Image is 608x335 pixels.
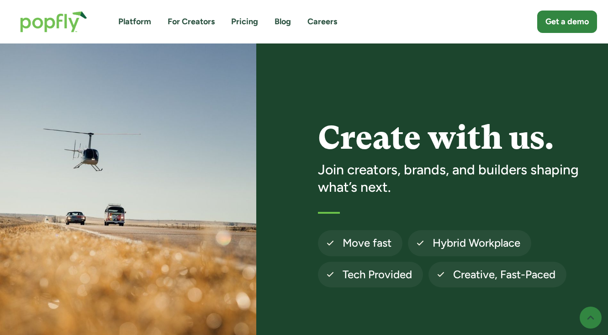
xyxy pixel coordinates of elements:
a: For Creators [168,16,215,27]
a: Careers [307,16,337,27]
div: Get a demo [545,16,589,27]
a: Pricing [231,16,258,27]
h3: Join creators, brands, and builders shaping what’s next. [318,161,594,195]
h1: Create with us. [318,120,594,156]
a: Get a demo [537,11,597,33]
a: Platform [118,16,151,27]
h4: Tech Provided [343,267,412,282]
h4: Creative, Fast-Paced [453,267,555,282]
h4: Hybrid Workplace [433,236,520,250]
a: home [11,2,96,42]
a: Blog [275,16,291,27]
h4: Move fast [343,236,391,250]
